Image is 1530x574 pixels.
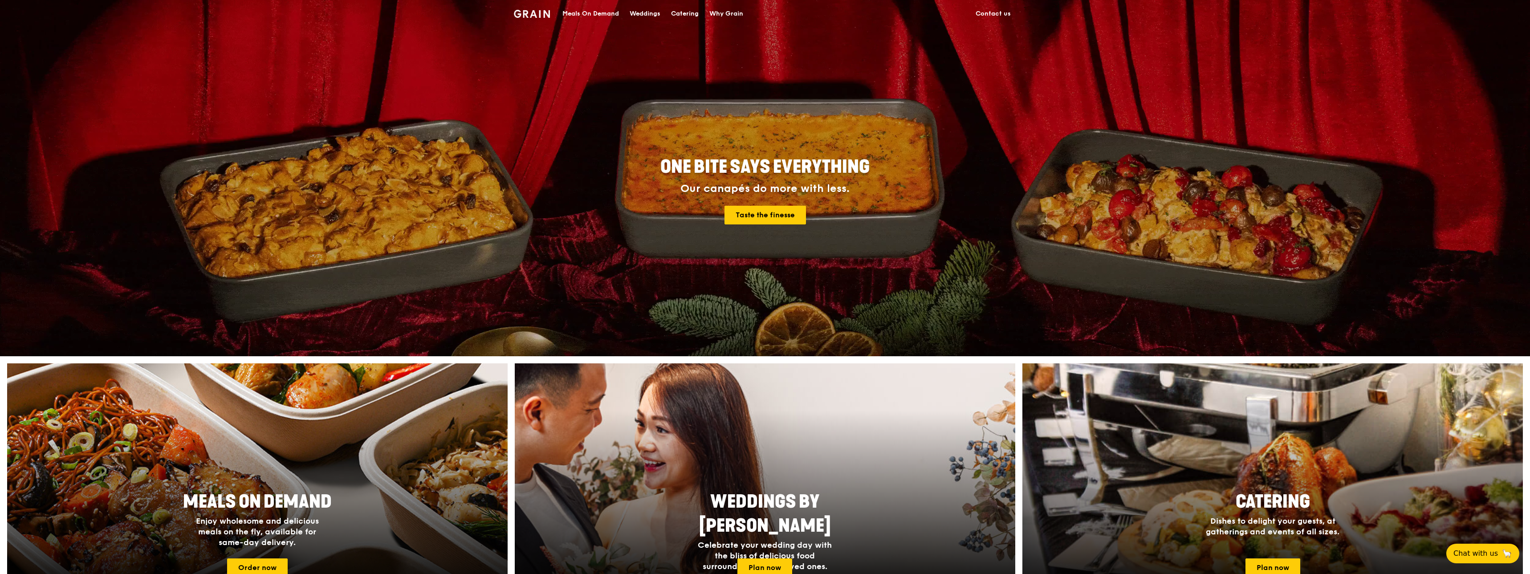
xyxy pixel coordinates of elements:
[1206,516,1339,537] span: Dishes to delight your guests, at gatherings and events of all sizes.
[1236,491,1310,513] span: Catering
[970,0,1016,27] a: Contact us
[660,156,870,178] span: ONE BITE SAYS EVERYTHING
[1446,544,1519,563] button: Chat with us🦙
[724,206,806,224] a: Taste the finesse
[630,0,660,27] div: Weddings
[1502,548,1512,559] span: 🦙
[514,10,550,18] img: Grain
[196,516,319,547] span: Enjoy wholesome and delicious meals on the fly, available for same-day delivery.
[605,183,925,195] div: Our canapés do more with less.
[666,0,704,27] a: Catering
[671,0,699,27] div: Catering
[624,0,666,27] a: Weddings
[698,540,832,571] span: Celebrate your wedding day with the bliss of delicious food surrounded by your loved ones.
[183,491,332,513] span: Meals On Demand
[704,0,749,27] a: Why Grain
[709,0,743,27] div: Why Grain
[562,0,619,27] div: Meals On Demand
[1453,548,1498,559] span: Chat with us
[699,491,831,537] span: Weddings by [PERSON_NAME]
